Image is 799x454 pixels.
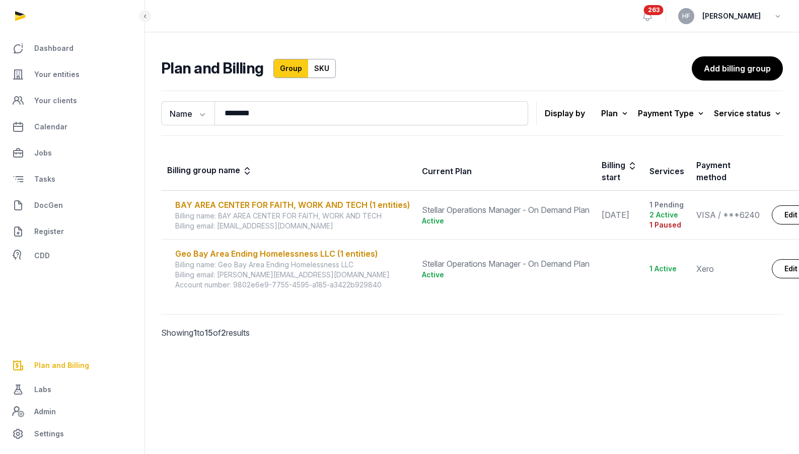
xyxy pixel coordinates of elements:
[649,210,684,220] div: 2 Active
[8,219,136,244] a: Register
[714,106,783,120] div: Service status
[696,159,760,183] div: Payment method
[34,428,64,440] span: Settings
[545,105,585,121] p: Display by
[8,353,136,377] a: Plan and Billing
[8,62,136,87] a: Your entities
[175,260,410,270] div: Billing name: Geo Bay Area Ending Homelessness LLC
[8,141,136,165] a: Jobs
[175,270,410,280] div: Billing email: [PERSON_NAME][EMAIL_ADDRESS][DOMAIN_NAME]
[8,402,136,422] a: Admin
[602,159,637,183] div: Billing start
[273,59,309,78] a: Group
[649,165,684,177] div: Services
[644,5,664,15] span: 263
[34,225,64,238] span: Register
[34,147,52,159] span: Jobs
[34,406,56,418] span: Admin
[422,165,472,177] div: Current Plan
[601,106,630,120] div: Plan
[34,199,63,211] span: DocGen
[175,280,410,290] div: Account number: 9802e6e9-7755-4595-a185-a3422b929840
[696,263,760,275] div: Xero
[649,200,684,210] div: 1 Pending
[8,377,136,402] a: Labs
[308,59,336,78] a: SKU
[34,95,77,107] span: Your clients
[8,167,136,191] a: Tasks
[34,359,89,371] span: Plan and Billing
[221,328,226,338] span: 2
[422,216,590,226] div: Active
[682,13,690,19] span: HF
[422,270,590,280] div: Active
[8,193,136,217] a: DocGen
[161,315,305,351] p: Showing to of results
[204,328,213,338] span: 15
[8,422,136,446] a: Settings
[34,42,74,54] span: Dashboard
[8,89,136,113] a: Your clients
[175,221,410,231] div: Billing email: [EMAIL_ADDRESS][DOMAIN_NAME]
[161,101,214,125] button: Name
[8,36,136,60] a: Dashboard
[167,164,252,178] div: Billing group name
[692,56,783,81] a: Add billing group
[34,384,51,396] span: Labs
[193,328,197,338] span: 1
[175,248,410,260] div: Geo Bay Area Ending Homelessness LLC (1 entities)
[596,191,643,240] td: [DATE]
[678,8,694,24] button: HF
[702,10,761,22] span: [PERSON_NAME]
[649,220,684,230] div: 1 Paused
[175,211,410,221] div: Billing name: BAY AREA CENTER FOR FAITH, WORK AND TECH
[422,204,590,216] div: Stellar Operations Manager - On Demand Plan
[175,199,410,211] div: BAY AREA CENTER FOR FAITH, WORK AND TECH (1 entities)
[34,173,55,185] span: Tasks
[422,258,590,270] div: Stellar Operations Manager - On Demand Plan
[34,121,67,133] span: Calendar
[34,68,80,81] span: Your entities
[161,59,263,78] h2: Plan and Billing
[8,115,136,139] a: Calendar
[638,106,706,120] div: Payment Type
[649,264,684,274] div: 1 Active
[8,246,136,266] a: CDD
[34,250,50,262] span: CDD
